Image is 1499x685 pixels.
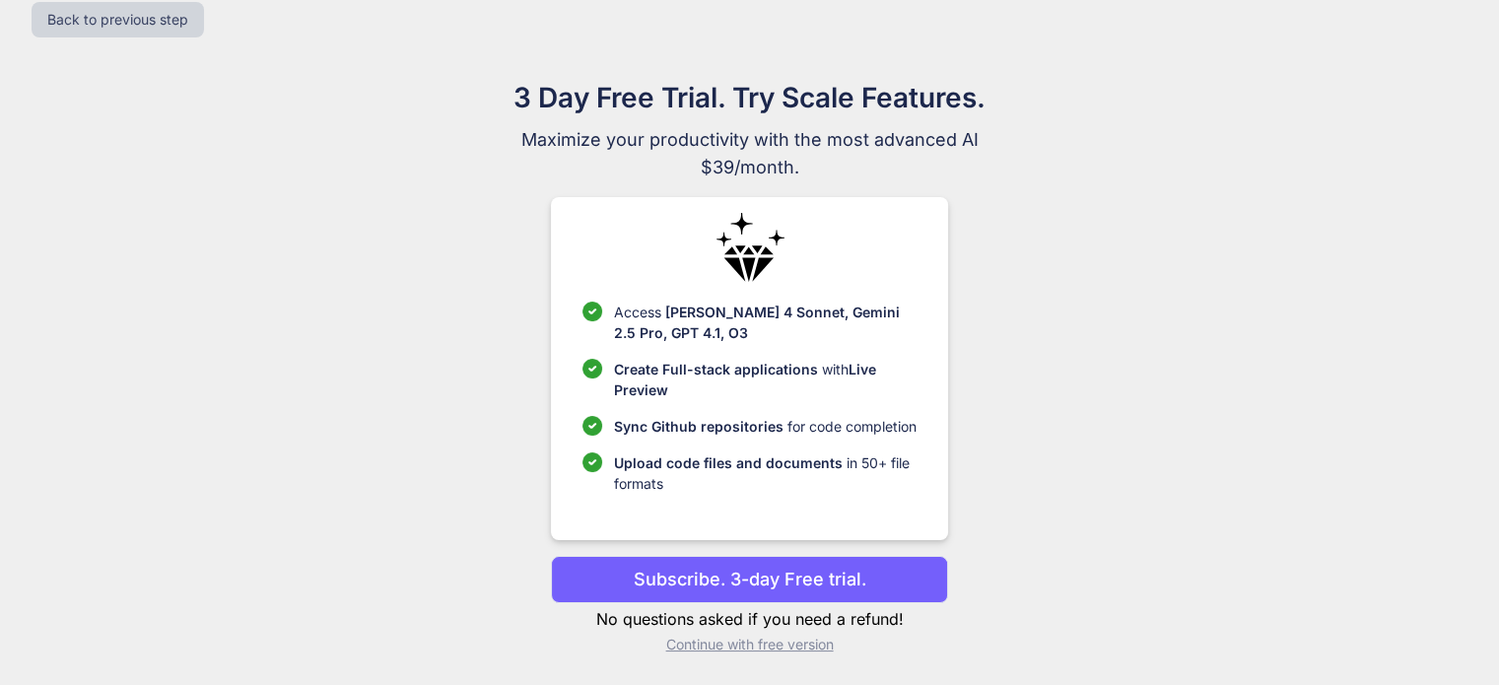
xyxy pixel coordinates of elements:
[419,126,1081,154] span: Maximize your productivity with the most advanced AI
[419,77,1081,118] h1: 3 Day Free Trial. Try Scale Features.
[551,607,948,631] p: No questions asked if you need a refund!
[614,454,843,471] span: Upload code files and documents
[634,566,866,592] p: Subscribe. 3-day Free trial.
[582,302,602,321] img: checklist
[614,302,917,343] p: Access
[614,452,917,494] p: in 50+ file formats
[582,452,602,472] img: checklist
[614,361,822,377] span: Create Full-stack applications
[419,154,1081,181] span: $39/month.
[614,359,917,400] p: with
[582,416,602,436] img: checklist
[614,418,784,435] span: Sync Github repositories
[551,556,948,603] button: Subscribe. 3-day Free trial.
[582,359,602,378] img: checklist
[32,2,204,37] button: Back to previous step
[551,635,948,654] p: Continue with free version
[614,304,900,341] span: [PERSON_NAME] 4 Sonnet, Gemini 2.5 Pro, GPT 4.1, O3
[614,416,917,437] p: for code completion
